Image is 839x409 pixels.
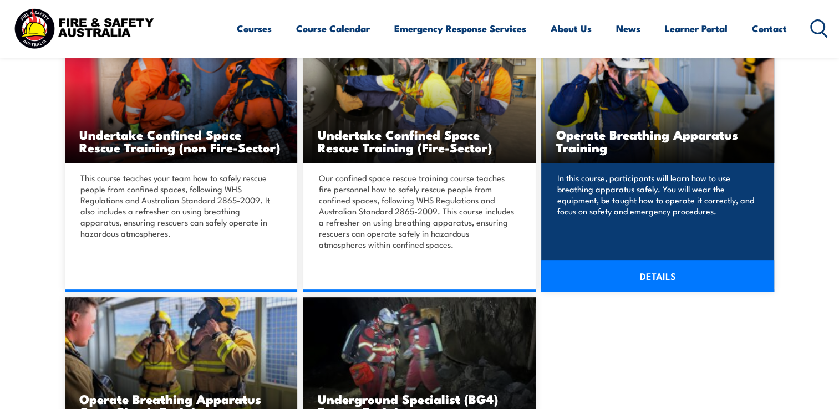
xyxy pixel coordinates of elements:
a: Course Calendar [296,14,370,43]
h3: Undertake Confined Space Rescue Training (Fire-Sector) [317,128,521,154]
p: In this course, participants will learn how to use breathing apparatus safely. You will wear the ... [557,172,755,217]
a: Undertake Confined Space Rescue Training (non Fire-Sector) [65,33,298,163]
img: Undertake Confined Space Rescue Training (non Fire-Sector) (2) [65,33,298,163]
a: About Us [551,14,592,43]
a: Courses [237,14,272,43]
a: Undertake Confined Space Rescue Training (Fire-Sector) [303,33,536,163]
a: Operate Breathing Apparatus Training [541,33,774,163]
a: Contact [752,14,787,43]
h3: Operate Breathing Apparatus Training [556,128,760,154]
a: Learner Portal [665,14,728,43]
p: Our confined space rescue training course teaches fire personnel how to safely rescue people from... [318,172,517,250]
p: This course teaches your team how to safely rescue people from confined spaces, following WHS Reg... [80,172,279,239]
img: Undertake Confined Space Rescue (Fire-Sector) TRAINING [303,33,536,163]
h3: Undertake Confined Space Rescue Training (non Fire-Sector) [79,128,283,154]
a: DETAILS [541,260,774,292]
a: News [616,14,640,43]
a: Emergency Response Services [394,14,526,43]
img: Operate breathing apparatus-626 [541,33,774,163]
